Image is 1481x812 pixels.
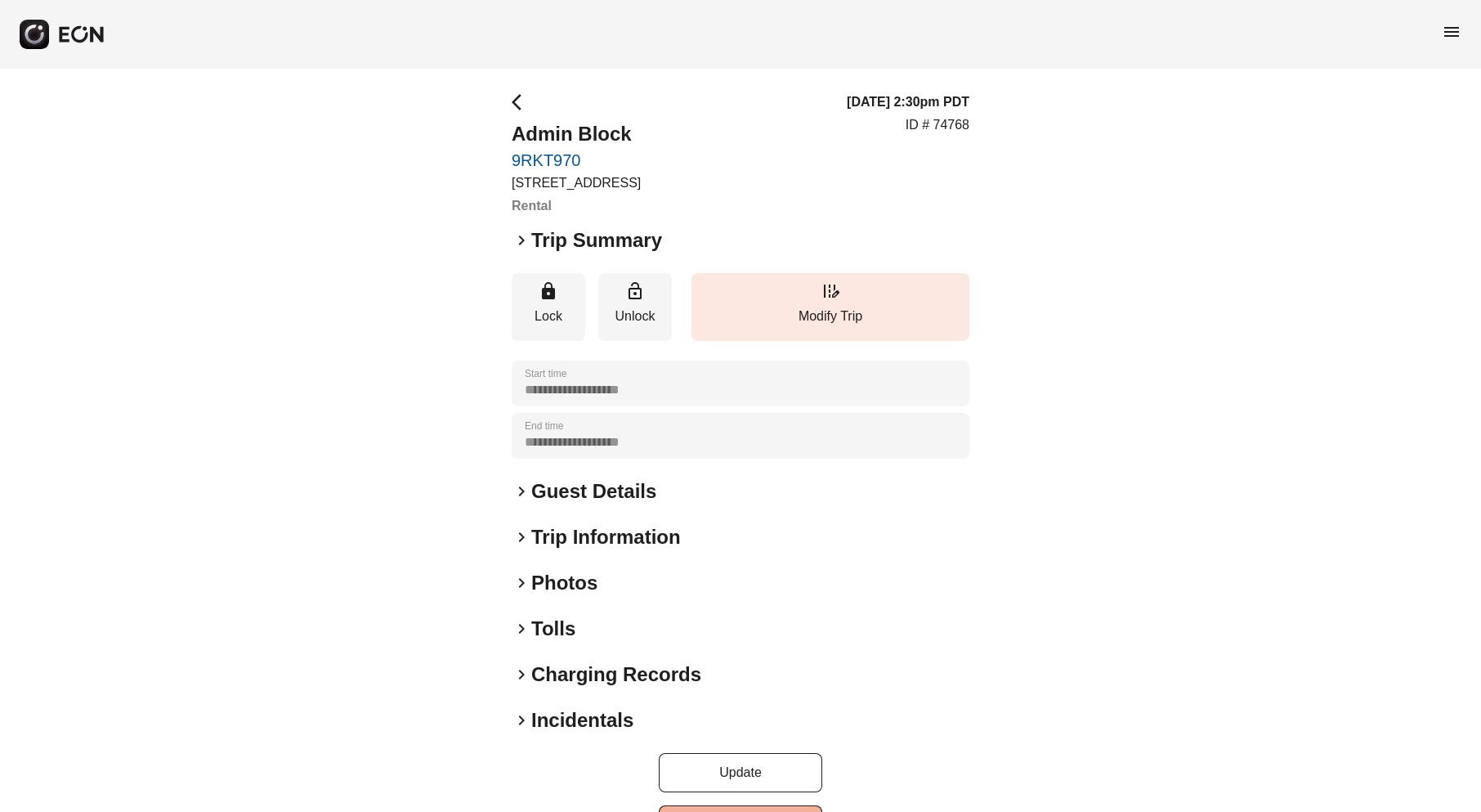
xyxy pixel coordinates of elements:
[659,753,822,792] button: Update
[531,662,701,688] h2: Charging Records
[531,707,633,733] h2: Incidentals
[691,273,969,341] button: Modify Trip
[531,478,656,505] h2: Guest Details
[598,273,672,341] button: Unlock
[512,573,531,593] span: keyboard_arrow_right
[531,524,681,550] h2: Trip Information
[531,570,597,596] h2: Photos
[625,281,645,301] span: lock_open
[512,92,531,112] span: arrow_back_ios
[906,115,969,135] p: ID # 74768
[606,307,664,326] p: Unlock
[512,619,531,639] span: keyboard_arrow_right
[1442,22,1461,42] span: menu
[539,281,558,301] span: lock
[821,281,840,301] span: edit_road
[512,711,531,730] span: keyboard_arrow_right
[512,121,641,147] h2: Admin Block
[512,665,531,684] span: keyboard_arrow_right
[847,92,969,112] h3: [DATE] 2:30pm PDT
[531,227,662,253] h2: Trip Summary
[520,307,577,326] p: Lock
[512,273,585,341] button: Lock
[512,150,641,170] a: 9RKT970
[512,196,641,216] h3: Rental
[512,527,531,547] span: keyboard_arrow_right
[531,616,575,642] h2: Tolls
[512,482,531,501] span: keyboard_arrow_right
[512,231,531,250] span: keyboard_arrow_right
[512,173,641,193] p: [STREET_ADDRESS]
[700,307,961,326] p: Modify Trip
